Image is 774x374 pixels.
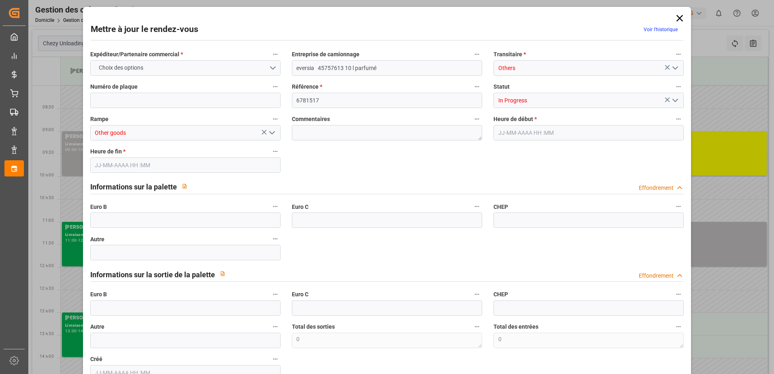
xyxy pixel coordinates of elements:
[177,178,192,194] button: View description
[673,289,684,300] button: CHEP
[292,333,482,348] textarea: 0
[270,321,281,332] button: Autre
[292,51,359,57] font: Entreprise de camionnage
[493,51,522,57] font: Transitaire
[673,201,684,212] button: CHEP
[270,201,281,212] button: Euro B
[90,236,104,242] font: Autre
[472,321,482,332] button: Total des sorties
[292,204,308,210] font: Euro C
[292,323,335,330] font: Total des sorties
[270,354,281,364] button: Créé
[292,83,319,90] font: Référence
[265,127,277,139] button: Ouvrir le menu
[90,148,122,155] font: Heure de fin
[472,201,482,212] button: Euro C
[215,266,230,281] button: View description
[639,272,674,280] div: Effondrement
[493,291,508,297] font: CHEP
[270,234,281,244] button: Autre
[493,116,533,122] font: Heure de début
[472,289,482,300] button: Euro C
[639,184,674,192] div: Effondrement
[270,289,281,300] button: Euro B
[90,291,107,297] font: Euro B
[90,323,104,330] font: Autre
[493,333,684,348] textarea: 0
[493,125,684,140] input: JJ-MM-AAAA HH :MM
[493,83,510,90] font: Statut
[493,323,538,330] font: Total des entrées
[90,181,177,192] h2: Informations sur la palette
[673,81,684,92] button: Statut
[472,114,482,124] button: Commentaires
[669,94,681,107] button: Ouvrir le menu
[292,291,308,297] font: Euro C
[90,51,179,57] font: Expéditeur/Partenaire commercial
[90,204,107,210] font: Euro B
[673,321,684,332] button: Total des entrées
[95,64,147,72] span: Choix des options
[292,116,330,122] font: Commentaires
[669,62,681,74] button: Ouvrir le menu
[90,157,281,173] input: JJ-MM-AAAA HH :MM
[472,81,482,92] button: Référence *
[270,81,281,92] button: Numéro de plaque
[91,23,198,36] h2: Mettre à jour le rendez-vous
[493,93,684,108] input: Type à rechercher/sélectionner
[644,27,678,32] a: Voir l’historique
[90,116,108,122] font: Rampe
[270,146,281,157] button: Heure de fin *
[90,356,102,362] font: Créé
[270,49,281,59] button: Expéditeur/Partenaire commercial *
[472,49,482,59] button: Entreprise de camionnage
[493,204,508,210] font: CHEP
[90,125,281,140] input: Type à rechercher/sélectionner
[673,49,684,59] button: Transitaire *
[90,83,138,90] font: Numéro de plaque
[673,114,684,124] button: Heure de début *
[270,114,281,124] button: Rampe
[90,60,281,76] button: Ouvrir le menu
[90,269,215,280] h2: Informations sur la sortie de la palette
